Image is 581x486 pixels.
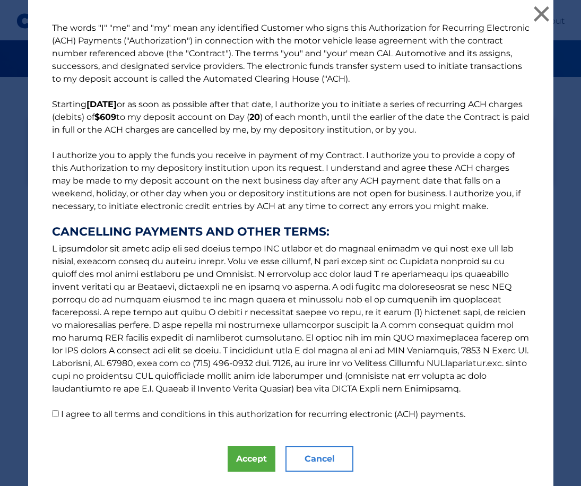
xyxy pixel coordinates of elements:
[94,112,116,122] b: $609
[86,99,117,109] b: [DATE]
[41,22,540,421] p: The words "I" "me" and "my" mean any identified Customer who signs this Authorization for Recurri...
[249,112,260,122] b: 20
[531,3,552,24] button: ×
[52,225,530,238] strong: CANCELLING PAYMENTS AND OTHER TERMS:
[228,446,275,472] button: Accept
[285,446,353,472] button: Cancel
[61,409,465,419] label: I agree to all terms and conditions in this authorization for recurring electronic (ACH) payments.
